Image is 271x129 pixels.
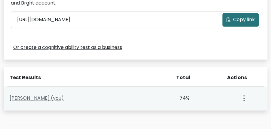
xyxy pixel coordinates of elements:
[10,95,64,102] a: [PERSON_NAME] (you)
[161,95,189,102] div: 74%
[161,74,191,81] div: Total
[227,74,264,81] div: Actions
[10,74,154,81] div: Test Results
[233,16,255,23] span: Copy link
[13,44,122,51] a: Or create a cognitive ability test as a business
[222,13,259,27] button: Copy link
